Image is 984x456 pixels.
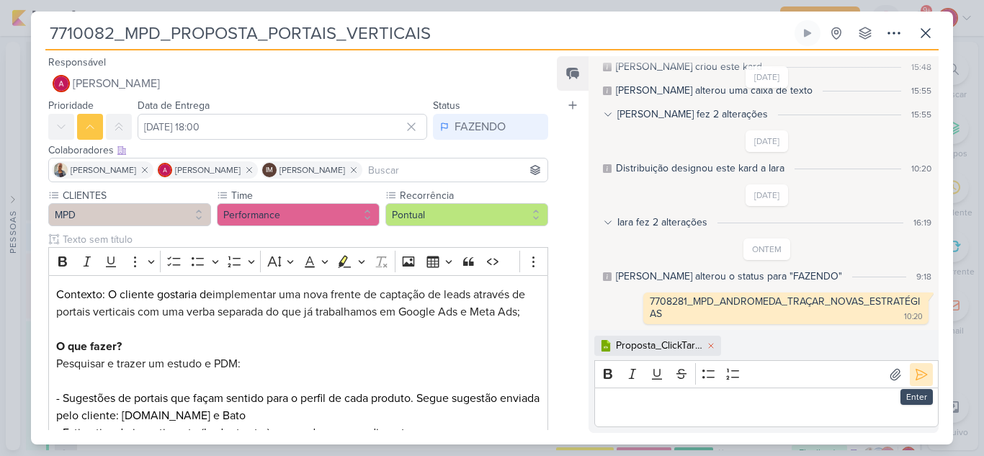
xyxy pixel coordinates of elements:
div: Enter [900,389,933,405]
input: Kard Sem Título [45,20,792,46]
span: [PERSON_NAME] [73,75,160,92]
div: Alessandra alterou o status para "FAZENDO" [616,269,842,284]
div: 10:20 [904,311,923,323]
label: Recorrência [398,188,548,203]
label: Data de Entrega [138,99,210,112]
span: [PERSON_NAME] [175,164,241,176]
input: Select a date [138,114,427,140]
div: 15:48 [911,61,931,73]
div: Editor editing area: main [594,388,939,427]
label: Responsável [48,56,106,68]
span: implementar uma nova frente de captação de leads através de portais verticais com uma verba separ... [56,287,525,319]
div: Ligar relógio [802,27,813,39]
div: Distribuição designou este kard a Iara [616,161,784,176]
label: Time [230,188,380,203]
img: Alessandra Gomes [53,75,70,92]
div: Este log é visível à todos no kard [603,86,612,95]
div: 10:20 [911,162,931,175]
p: IM [266,167,273,174]
div: Editor toolbar [48,247,548,275]
input: Buscar [365,161,545,179]
div: [PERSON_NAME] fez 2 alterações [617,107,768,122]
button: FAZENDO [433,114,548,140]
div: Este log é visível à todos no kard [603,63,612,71]
div: Iara fez 2 alterações [617,215,707,230]
div: 7708281_MPD_ANDROMEDA_TRAÇAR_NOVAS_ESTRATÉGIAS [650,295,920,320]
button: [PERSON_NAME] [48,71,548,97]
div: Este log é visível à todos no kard [603,164,612,173]
div: Proposta_ClickTarget_AppSiteBehav_2025.xlsx [616,338,702,353]
strong: O que fazer? [56,339,122,354]
label: Prioridade [48,99,94,112]
div: Caroline alterou uma caixa de texto [616,83,813,98]
div: Colaboradores [48,143,548,158]
div: Este log é visível à todos no kard [603,272,612,281]
img: Iara Santos [53,163,68,177]
div: 9:18 [916,270,931,283]
button: MPD [48,203,211,226]
div: 15:55 [911,84,931,97]
span: [PERSON_NAME] [71,164,136,176]
div: 16:19 [913,216,931,229]
div: Isabella Machado Guimarães [262,163,277,177]
span: [PERSON_NAME] [279,164,345,176]
div: Caroline criou este kard [616,59,762,74]
label: CLIENTES [61,188,211,203]
img: Alessandra Gomes [158,163,172,177]
label: Status [433,99,460,112]
div: FAZENDO [455,118,506,135]
span: Pesquisar e trazer um estudo e PDM: [56,357,241,371]
div: Editor toolbar [594,360,939,388]
input: Texto sem título [60,232,548,247]
button: Performance [217,203,380,226]
button: Pontual [385,203,548,226]
div: 15:55 [911,108,931,121]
